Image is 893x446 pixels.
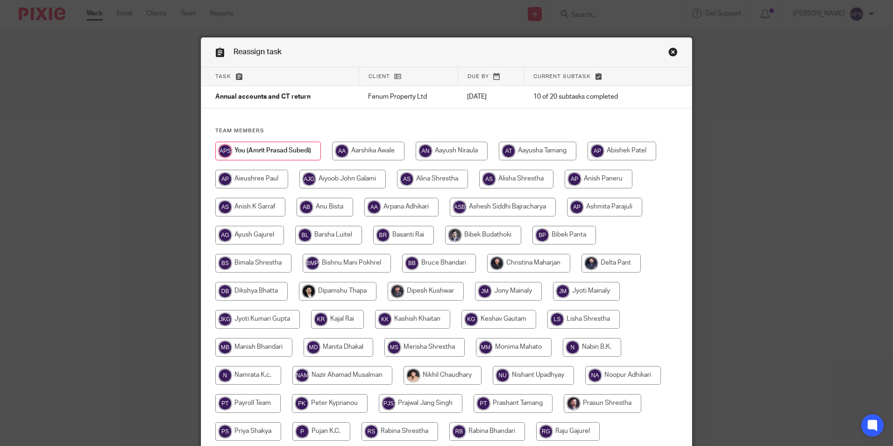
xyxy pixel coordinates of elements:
[467,92,515,101] p: [DATE]
[369,74,390,79] span: Client
[215,127,678,135] h4: Team members
[524,86,656,108] td: 10 of 20 subtasks completed
[533,74,591,79] span: Current subtask
[368,92,448,101] p: Fenum Property Ltd
[215,94,311,101] span: Annual accounts and CT return
[468,74,489,79] span: Due by
[668,47,678,60] a: Close this dialog window
[215,74,231,79] span: Task
[234,48,282,56] span: Reassign task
